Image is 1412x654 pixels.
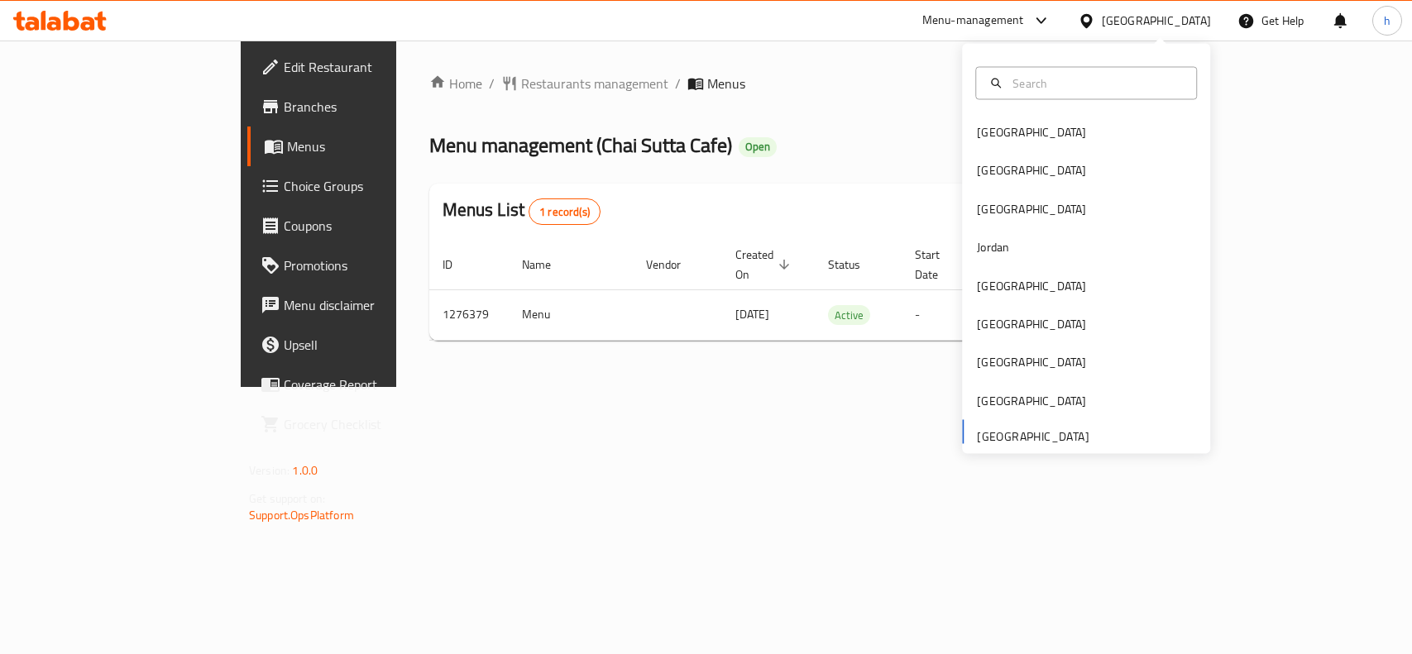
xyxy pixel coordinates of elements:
[249,460,290,481] span: Version:
[429,74,1138,93] nav: breadcrumb
[828,306,870,325] span: Active
[284,295,463,315] span: Menu disclaimer
[247,325,476,365] a: Upsell
[249,504,354,526] a: Support.OpsPlatform
[646,255,702,274] span: Vendor
[284,216,463,236] span: Coupons
[501,74,668,93] a: Restaurants management
[429,127,732,164] span: Menu management ( Chai Sutta Cafe )
[284,176,463,196] span: Choice Groups
[284,57,463,77] span: Edit Restaurant
[287,136,463,156] span: Menus
[443,198,601,225] h2: Menus List
[735,303,769,325] span: [DATE]
[509,289,633,340] td: Menu
[247,246,476,285] a: Promotions
[521,74,668,93] span: Restaurants management
[247,206,476,246] a: Coupons
[707,74,745,93] span: Menus
[1384,12,1390,30] span: h
[247,87,476,127] a: Branches
[675,74,681,93] li: /
[522,255,572,274] span: Name
[529,198,601,225] div: Total records count
[284,335,463,355] span: Upsell
[977,353,1086,371] div: [GEOGRAPHIC_DATA]
[739,137,777,157] div: Open
[922,11,1024,31] div: Menu-management
[247,404,476,444] a: Grocery Checklist
[284,255,463,275] span: Promotions
[828,305,870,325] div: Active
[247,47,476,87] a: Edit Restaurant
[284,414,463,434] span: Grocery Checklist
[443,255,474,274] span: ID
[977,315,1086,333] div: [GEOGRAPHIC_DATA]
[977,238,1009,256] div: Jordan
[739,140,777,154] span: Open
[828,255,882,274] span: Status
[977,276,1086,294] div: [GEOGRAPHIC_DATA]
[292,460,318,481] span: 1.0.0
[529,204,600,220] span: 1 record(s)
[249,488,325,509] span: Get support on:
[489,74,495,93] li: /
[284,375,463,394] span: Coverage Report
[247,285,476,325] a: Menu disclaimer
[977,123,1086,141] div: [GEOGRAPHIC_DATA]
[247,365,476,404] a: Coverage Report
[247,127,476,166] a: Menus
[977,161,1086,179] div: [GEOGRAPHIC_DATA]
[1102,12,1211,30] div: [GEOGRAPHIC_DATA]
[247,166,476,206] a: Choice Groups
[977,391,1086,409] div: [GEOGRAPHIC_DATA]
[429,240,1252,341] table: enhanced table
[902,289,981,340] td: -
[284,97,463,117] span: Branches
[735,245,795,284] span: Created On
[915,245,961,284] span: Start Date
[977,199,1086,217] div: [GEOGRAPHIC_DATA]
[1006,74,1186,92] input: Search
